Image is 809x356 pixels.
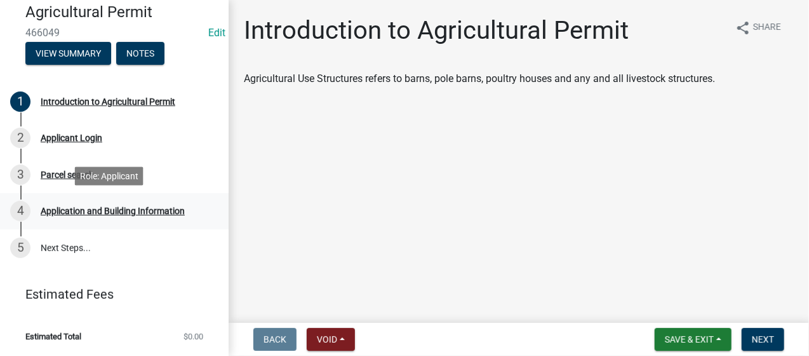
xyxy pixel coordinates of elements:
[184,332,203,341] span: $0.00
[25,27,203,39] span: 466049
[317,334,337,345] span: Void
[10,165,30,185] div: 3
[75,167,144,185] div: Role: Applicant
[665,334,714,345] span: Save & Exit
[25,42,111,65] button: View Summary
[244,15,629,46] h1: Introduction to Agricultural Permit
[41,97,175,106] div: Introduction to Agricultural Permit
[244,71,794,86] p: Agricultural Use Structures refers to barns, pole barns, poultry houses and any and all livestock...
[752,334,774,345] span: Next
[116,49,164,59] wm-modal-confirm: Notes
[655,328,732,351] button: Save & Exit
[41,133,102,142] div: Applicant Login
[253,328,297,351] button: Back
[10,238,30,258] div: 5
[753,20,781,36] span: Share
[10,282,208,307] a: Estimated Fees
[116,42,164,65] button: Notes
[264,334,286,345] span: Back
[735,20,751,36] i: share
[41,207,185,216] div: Application and Building Information
[10,201,30,221] div: 4
[307,328,355,351] button: Void
[725,15,791,40] button: shareShare
[10,128,30,148] div: 2
[41,170,94,179] div: Parcel search
[10,92,30,112] div: 1
[25,49,111,59] wm-modal-confirm: Summary
[25,3,218,22] h4: Agricultural Permit
[742,328,784,351] button: Next
[25,332,81,341] span: Estimated Total
[208,27,225,39] wm-modal-confirm: Edit Application Number
[208,27,225,39] a: Edit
